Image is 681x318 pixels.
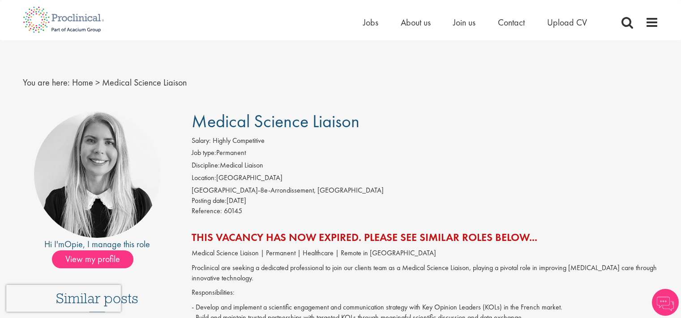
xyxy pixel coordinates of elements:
[453,17,475,28] a: Join us
[64,238,83,250] a: Opie
[363,17,378,28] a: Jobs
[192,173,216,183] label: Location:
[652,289,679,316] img: Chatbot
[52,252,142,264] a: View my profile
[401,17,431,28] a: About us
[192,160,659,173] li: Medical Liaison
[192,136,211,146] label: Salary:
[213,136,265,145] span: Highly Competitive
[547,17,587,28] a: Upload CV
[52,250,133,268] span: View my profile
[34,112,160,238] img: imeage of recruiter Opie Inglis
[95,77,100,88] span: >
[192,263,659,284] p: Proclinical are seeking a dedicated professional to join our clients team as a Medical Science Li...
[6,285,121,312] iframe: reCAPTCHA
[192,173,659,185] li: [GEOGRAPHIC_DATA]
[192,288,659,298] p: Responsibilities:
[192,148,216,158] label: Job type:
[224,206,242,215] span: 60145
[192,148,659,160] li: Permanent
[498,17,525,28] a: Contact
[192,160,220,171] label: Discipline:
[192,196,659,206] div: [DATE]
[192,232,659,243] h2: This vacancy has now expired. Please see similar roles below...
[72,77,93,88] a: breadcrumb link
[192,185,659,196] div: [GEOGRAPHIC_DATA]-8e-Arrondissement, [GEOGRAPHIC_DATA]
[192,206,222,216] label: Reference:
[192,248,659,258] p: Medical Science Liaison | Permanent | Healthcare | Remote in [GEOGRAPHIC_DATA]
[192,110,360,133] span: Medical Science Liaison
[23,77,70,88] span: You are here:
[192,196,227,205] span: Posting date:
[102,77,187,88] span: Medical Science Liaison
[23,238,172,251] div: Hi I'm , I manage this role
